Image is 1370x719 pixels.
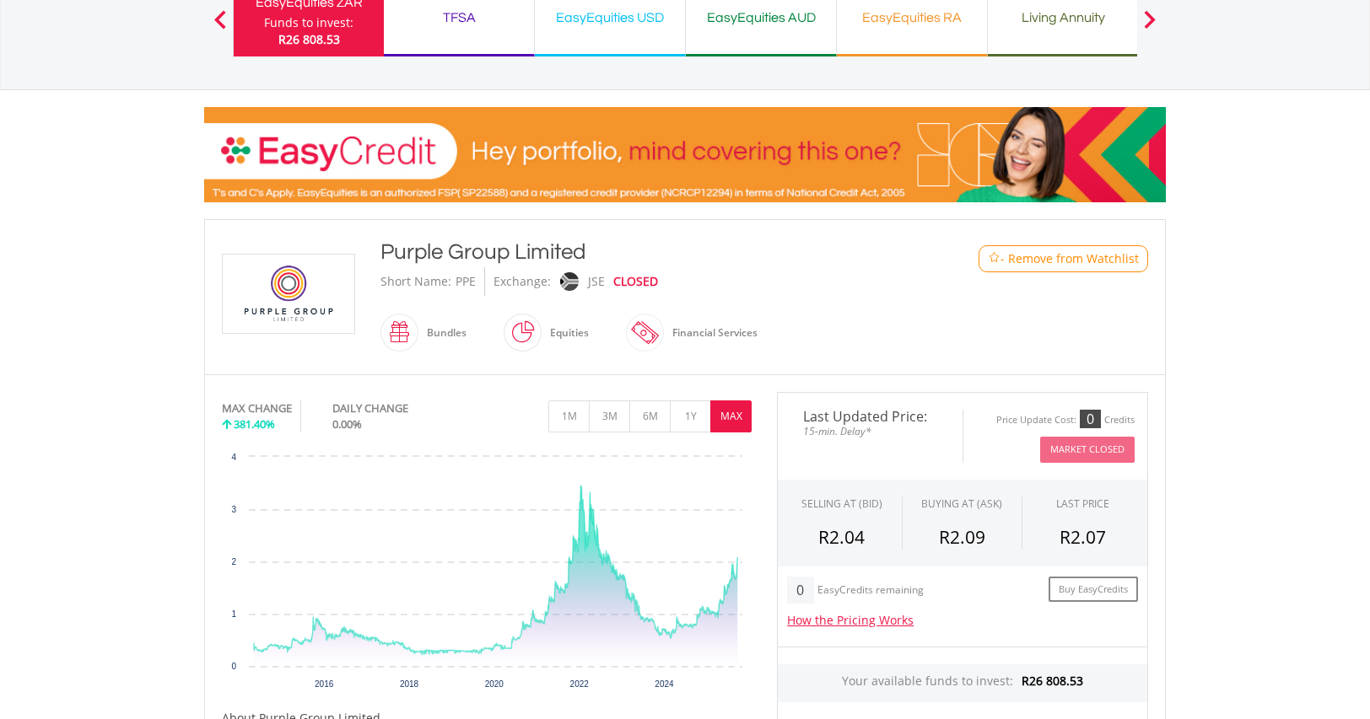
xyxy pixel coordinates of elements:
button: 3M [589,400,630,432]
div: DAILY CHANGE [332,400,465,416]
span: R2.07 [1060,525,1106,549]
div: PPE [456,267,476,296]
div: 0 [787,577,813,604]
span: - Remove from Watchlist [1001,250,1139,267]
div: Short Name: [380,267,451,296]
div: EasyCredits remaining [817,584,924,598]
text: 2022 [570,679,590,689]
span: R26 808.53 [1022,673,1083,689]
button: Market Closed [1040,437,1135,463]
button: MAX [710,400,752,432]
button: 6M [629,400,671,432]
text: 2018 [400,679,419,689]
div: Financial Services [664,313,758,353]
div: Exchange: [494,267,551,296]
text: 3 [231,505,236,514]
img: jse.png [560,272,579,291]
div: LAST PRICE [1056,496,1109,511]
div: Purple Group Limited [380,237,910,267]
span: Last Updated Price: [790,410,950,423]
img: EasyCredit Promotion Banner [204,107,1166,202]
div: SELLING AT (BID) [801,496,882,511]
button: 1Y [670,400,711,432]
img: Watchlist [988,252,1001,265]
a: Buy EasyCredits [1049,577,1138,603]
div: Your available funds to invest: [778,664,1147,702]
div: JSE [588,267,605,296]
div: Chart. Highcharts interactive chart. [222,448,752,701]
img: EQU.ZA.PPE.png [225,255,352,333]
span: BUYING AT (ASK) [921,496,1002,511]
div: Living Annuity [998,6,1128,30]
text: 4 [231,453,236,462]
div: Price Update Cost: [996,414,1076,427]
button: Next [1133,19,1167,35]
svg: Interactive chart [222,448,751,701]
span: 381.40% [234,416,275,432]
div: Equities [542,313,589,353]
a: How the Pricing Works [787,612,914,628]
text: 2 [231,557,236,566]
text: 1 [231,609,236,619]
text: 2016 [315,679,334,689]
button: 1M [548,400,590,432]
button: Watchlist - Remove from Watchlist [979,245,1148,272]
div: EasyEquities USD [545,6,675,30]
div: CLOSED [613,267,658,296]
div: TFSA [394,6,524,30]
div: Funds to invest: [264,14,353,31]
button: Previous [203,19,237,35]
div: MAX CHANGE [222,400,292,416]
span: R26 808.53 [278,31,340,47]
div: EasyEquities RA [847,6,977,30]
text: 0 [231,662,236,671]
div: 0 [1080,410,1101,428]
div: Bundles [418,313,467,353]
text: 2024 [655,679,674,689]
span: R2.04 [818,525,865,549]
span: R2.09 [939,525,985,549]
div: EasyEquities AUD [696,6,826,30]
span: 15-min. Delay* [790,423,950,439]
span: 0.00% [332,416,362,432]
text: 2020 [485,679,504,689]
div: Credits [1104,414,1135,427]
